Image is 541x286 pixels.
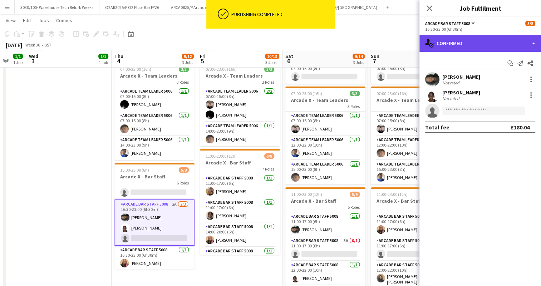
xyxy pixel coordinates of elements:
span: View [6,17,16,24]
span: 6 Roles [177,180,189,186]
span: 4 [113,57,123,65]
span: Fri [200,53,206,59]
app-card-role: Arcade Bar Staff 50081/111:00-17:00 (6h)[PERSON_NAME] [285,212,365,237]
app-card-role: Arcade Bar Staff 50082A2/316:30-23:00 (6h30m)[PERSON_NAME][PERSON_NAME] [114,199,195,246]
app-card-role: Arcade Bar Staff 50081/116:30-23:00 (6h30m)[PERSON_NAME] [114,246,195,270]
span: 07:00-23:00 (16h) [206,66,237,72]
app-card-role: Arcade Bar Staff 50081/112:00-22:00 (10h)[PERSON_NAME] [285,261,365,285]
span: 3/3 [264,66,274,72]
app-card-role: Arcade Team Leader 50062/207:00-15:00 (8h)[PERSON_NAME][PERSON_NAME] [200,87,280,122]
span: 3 [28,57,38,65]
app-card-role: Arcade Team Leader 50061/114:00-23:00 (9h)[PERSON_NAME] [200,122,280,146]
span: 6 [284,57,293,65]
a: View [3,16,19,25]
app-card-role: Arcade Team Leader 50061/107:00-15:00 (8h)[PERSON_NAME] [371,112,451,136]
span: Arcade Bar Staff 5008 [425,21,470,26]
div: [DATE] [6,41,22,49]
span: 7 [370,57,379,65]
app-card-role: Arcade Bar Staff 50083A0/111:00-17:00 (6h) [371,237,451,261]
div: BST [44,42,51,48]
span: 11:00-23:00 (12h) [377,192,408,197]
span: 1/1 [13,54,23,59]
span: 5/9 [350,192,360,197]
div: 1 Job [13,60,23,65]
h3: Arcade X - Bar Staff [371,198,451,204]
div: [PERSON_NAME] [442,74,480,80]
div: 1 Job [99,60,108,65]
span: Week 36 [24,42,41,48]
a: Edit [20,16,34,25]
h3: Arcade X - Team Leaders [200,73,280,79]
span: Edit [23,17,31,24]
app-card-role: Arcade Bar Staff 50081/116:30-23:00 (6h30m) [200,247,280,271]
app-card-role: Arcade Bar Staff 50081/111:00-17:00 (6h)[PERSON_NAME] [200,198,280,223]
app-job-card: 11:00-23:00 (12h)6/9Arcade X - Bar Staff7 RolesArcade Bar Staff 50081/111:00-17:00 (6h)[PERSON_NA... [200,149,280,255]
span: 3 Roles [348,104,360,109]
div: 3 Jobs [182,60,193,65]
span: 7 Roles [262,166,274,172]
span: 3/3 [350,91,360,96]
div: 16:30-23:00 (6h30m) [425,26,535,32]
a: Comms [53,16,75,25]
app-job-card: 15:00-23:00 (8h)5/8Arcade X - Bar Staff6 Roles Arcade Bar Staff 50081A0/116:30-23:00 (6h30m) Arca... [114,163,195,269]
span: 11:00-23:00 (12h) [206,153,237,159]
app-card-role: Arcade Bar Staff 50081/111:00-17:00 (6h)[PERSON_NAME] [200,174,280,198]
app-card-role: Arcade Bar Staff 50083A0/107:00-15:00 (8h) [371,59,451,84]
app-card-role: Arcade Team Leader 50061/107:00-15:00 (8h)[PERSON_NAME] [114,112,195,136]
div: [PERSON_NAME] [442,89,480,96]
app-card-role: Arcade Bar Staff 50083A0/111:00-17:00 (6h) [285,237,365,261]
button: WEMB2025/[GEOGRAPHIC_DATA] [311,0,383,14]
span: 07:00-23:00 (16h) [120,66,151,72]
h3: Job Fulfilment [419,4,541,13]
app-job-card: 07:00-23:00 (16h)3/3Arcade X - Team Leaders3 RolesArcade Team Leader 50061/107:00-15:00 (8h)[PERS... [114,62,195,160]
h3: Arcade X - Team Leaders [371,97,451,103]
a: Jobs [35,16,52,25]
span: 1/1 [98,54,108,59]
button: O2AR2025/P O2 Floor Bar FY26 [99,0,165,14]
span: Thu [114,53,123,59]
span: 07:00-23:00 (16h) [377,91,408,96]
span: 15:00-23:00 (8h) [120,167,149,173]
app-card-role: Arcade Team Leader 50061/107:00-15:00 (8h)[PERSON_NAME] [285,112,365,136]
div: Confirmed [419,35,541,52]
button: ARCA0825/P Arcade X Site Management [165,0,249,14]
span: Sun [371,53,379,59]
app-job-card: 07:00-23:00 (16h)3/3Arcade X - Team Leaders3 RolesArcade Team Leader 50061/107:00-15:00 (8h)[PERS... [371,87,451,184]
app-job-card: 07:00-23:00 (16h)3/3Arcade X - Team Leaders3 RolesArcade Team Leader 50061/107:00-15:00 (8h)[PERS... [285,87,365,184]
app-job-card: 07:00-23:00 (16h)3/3Arcade X - Team Leaders2 RolesArcade Team Leader 50062/207:00-15:00 (8h)[PERS... [200,62,280,146]
app-card-role: Arcade Team Leader 50061/107:00-15:00 (8h)[PERSON_NAME] [114,87,195,112]
span: 6/9 [264,153,274,159]
app-card-role: Arcade Team Leader 50061/114:00-23:00 (9h)[PERSON_NAME] [114,136,195,160]
span: 5/8 [525,21,535,26]
app-card-role: Arcade Team Leader 50061/115:00-23:00 (8h)[PERSON_NAME] [285,160,365,184]
button: Arcade Bar Staff 5008 [425,21,476,26]
app-card-role: Arcade Bar Staff 50081/111:00-17:00 (6h)[PERSON_NAME] [371,212,451,237]
span: 5/8 [179,167,189,173]
h3: Arcade X - Bar Staff [200,159,280,166]
span: 9/12 [182,54,194,59]
span: Wed [29,53,38,59]
div: Not rated [442,96,461,101]
div: Not rated [442,80,461,85]
span: 5 [199,57,206,65]
div: Publishing completed [231,11,332,18]
div: Total fee [425,124,449,131]
span: 3/3 [179,66,189,72]
h3: Arcade X - Bar Staff [285,198,365,204]
button: 3030/100- Warehouse Tech Refurb Weeks [15,0,99,14]
span: 9/14 [353,54,365,59]
span: Comms [56,17,72,24]
span: 5 Roles [348,204,360,210]
div: £180.04 [511,124,530,131]
div: 3 Jobs [353,60,364,65]
app-card-role: Arcade Team Leader 50061/115:00-23:00 (8h)[PERSON_NAME] [371,160,451,184]
span: Sat [285,53,293,59]
span: 3 Roles [177,79,189,85]
app-card-role: Arcade Bar Staff 50081/114:00-20:00 (6h)[PERSON_NAME] [200,223,280,247]
span: 2 Roles [262,79,274,85]
app-card-role: Arcade Team Leader 50061/112:00-22:00 (10h)[PERSON_NAME] [371,136,451,160]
